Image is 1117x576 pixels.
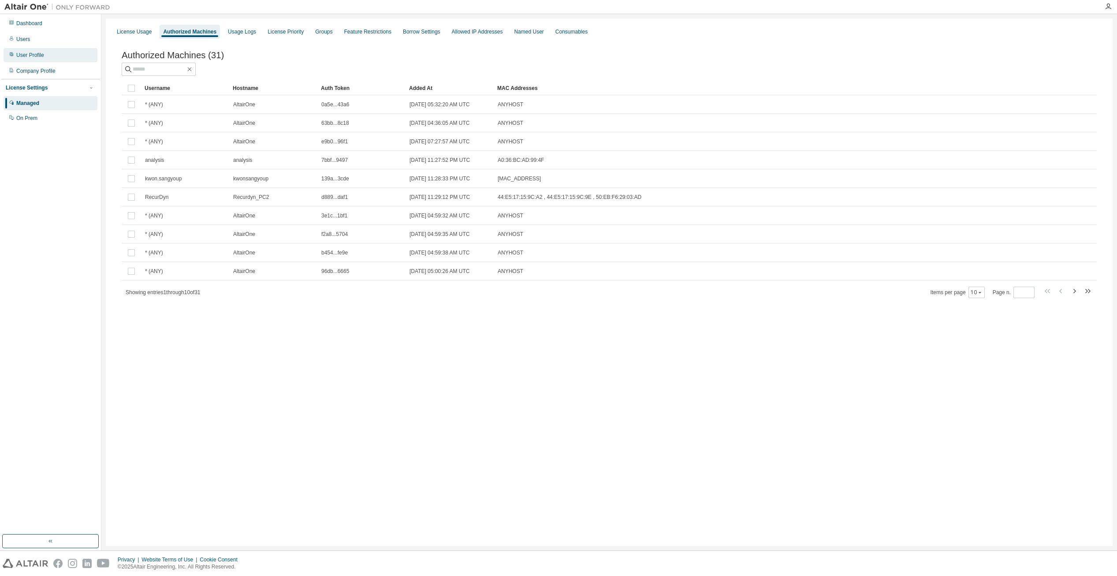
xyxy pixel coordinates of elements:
span: ANYHOST [498,212,523,219]
img: youtube.svg [97,559,110,568]
div: Named User [514,28,544,35]
div: Usage Logs [228,28,256,35]
span: kwon.sangyoup [145,175,182,182]
span: 96db...6665 [321,268,349,275]
span: * (ANY) [145,138,163,145]
span: AltairOne [233,101,255,108]
span: ANYHOST [498,231,523,238]
div: License Settings [6,84,48,91]
span: 44:E5:17:15:9C:A2 , 44:E5:17:15:9C:9E , 50:EB:F6:29:03:AD [498,194,641,201]
span: Page n. [993,287,1035,298]
span: [DATE] 11:29:12 PM UTC [410,194,470,201]
div: Groups [315,28,332,35]
span: * (ANY) [145,101,163,108]
div: Auth Token [321,81,402,95]
img: instagram.svg [68,559,77,568]
div: Privacy [118,556,141,563]
span: 0a5e...43a6 [321,101,349,108]
span: b454...fe9e [321,249,348,256]
img: Altair One [4,3,115,11]
button: 10 [971,289,983,296]
span: 63bb...8c18 [321,120,349,127]
img: altair_logo.svg [3,559,48,568]
div: Authorized Machines [163,28,216,35]
div: Users [16,36,30,43]
span: analysis [145,157,164,164]
div: Allowed IP Addresses [452,28,503,35]
span: AltairOne [233,212,255,219]
span: * (ANY) [145,268,163,275]
span: [DATE] 04:59:35 AM UTC [410,231,470,238]
img: linkedin.svg [82,559,92,568]
span: * (ANY) [145,120,163,127]
span: d889...daf1 [321,194,348,201]
div: Website Terms of Use [141,556,200,563]
div: User Profile [16,52,44,59]
p: © 2025 Altair Engineering, Inc. All Rights Reserved. [118,563,243,571]
div: MAC Addresses [497,81,1004,95]
span: AltairOne [233,268,255,275]
div: License Priority [268,28,304,35]
span: 139a...3cde [321,175,349,182]
span: Recurdyn_PC2 [233,194,269,201]
div: On Prem [16,115,37,122]
span: Items per page [931,287,985,298]
span: [DATE] 11:28:33 PM UTC [410,175,470,182]
span: e9b0...96f1 [321,138,348,145]
span: AltairOne [233,138,255,145]
span: kwonsangyoup [233,175,268,182]
div: Managed [16,100,39,107]
span: f2a8...5704 [321,231,348,238]
span: ANYHOST [498,138,523,145]
span: analysis [233,157,252,164]
span: AltairOne [233,231,255,238]
span: * (ANY) [145,249,163,256]
img: facebook.svg [53,559,63,568]
div: Cookie Consent [200,556,242,563]
span: RecurDyn [145,194,168,201]
span: AltairOne [233,249,255,256]
span: [DATE] 04:59:32 AM UTC [410,212,470,219]
div: Company Profile [16,67,56,75]
span: [DATE] 04:59:38 AM UTC [410,249,470,256]
span: [DATE] 07:27:57 AM UTC [410,138,470,145]
div: Added At [409,81,490,95]
div: Feature Restrictions [344,28,391,35]
span: * (ANY) [145,212,163,219]
span: Showing entries 1 through 10 of 31 [126,289,201,295]
div: Borrow Settings [403,28,440,35]
div: License Usage [117,28,152,35]
span: ANYHOST [498,268,523,275]
span: [MAC_ADDRESS] [498,175,541,182]
div: Hostname [233,81,314,95]
span: * (ANY) [145,231,163,238]
div: Dashboard [16,20,42,27]
span: [DATE] 05:00:26 AM UTC [410,268,470,275]
span: 3e1c...1bf1 [321,212,347,219]
span: AltairOne [233,120,255,127]
span: [DATE] 11:27:52 PM UTC [410,157,470,164]
span: 7bbf...9497 [321,157,348,164]
span: [DATE] 05:32:20 AM UTC [410,101,470,108]
span: [DATE] 04:36:05 AM UTC [410,120,470,127]
div: Consumables [555,28,588,35]
span: ANYHOST [498,249,523,256]
span: ANYHOST [498,120,523,127]
span: Authorized Machines (31) [122,50,224,60]
span: ANYHOST [498,101,523,108]
span: A0:36:BC:AD:99:4F [498,157,544,164]
div: Username [145,81,226,95]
